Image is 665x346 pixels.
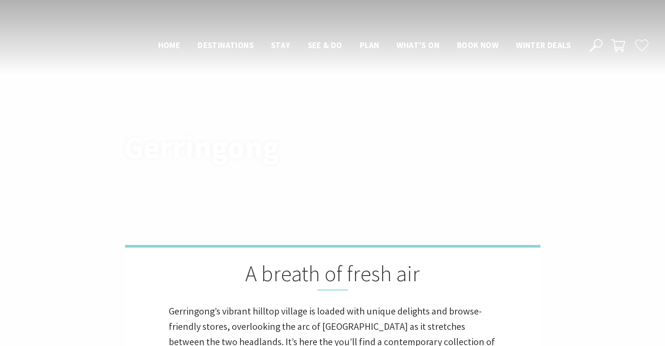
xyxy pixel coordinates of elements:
a: Explore [150,115,179,125]
span: Destinations [198,40,254,50]
h2: A breath of fresh air [169,261,497,290]
h1: Gerringong [124,130,371,164]
span: Book now [457,40,498,50]
a: Home [124,115,143,125]
li: Gerringong [256,115,299,126]
a: Towns & Villages [186,115,247,125]
span: Plan [360,40,380,50]
span: Home [158,40,181,50]
span: Winter Deals [516,40,571,50]
span: Stay [271,40,290,50]
nav: Main Menu [150,38,579,53]
span: What’s On [397,40,439,50]
span: See & Do [308,40,342,50]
